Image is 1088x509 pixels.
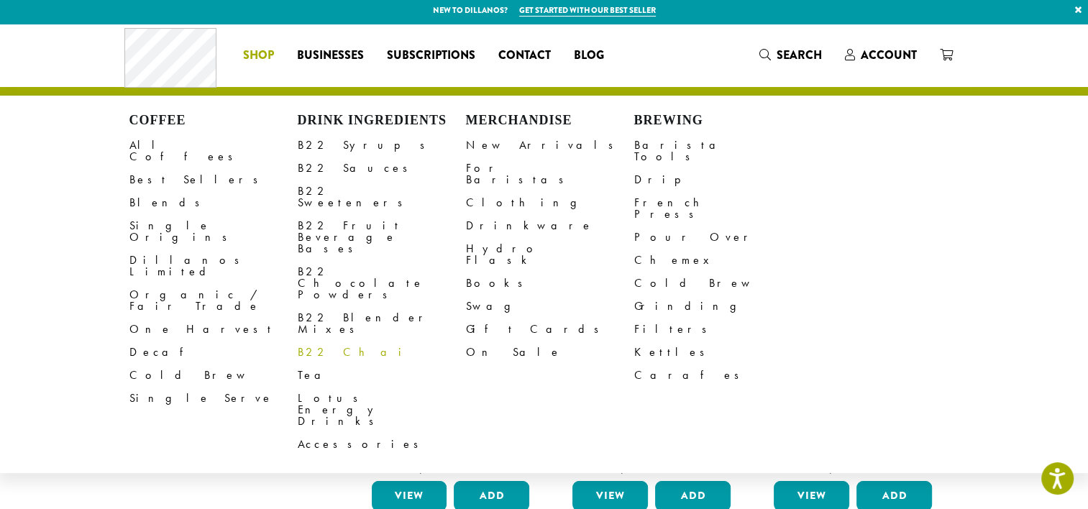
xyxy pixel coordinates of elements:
a: Lotus Energy Drinks [298,387,466,433]
a: Single Serve [129,387,298,410]
a: Barista 22 Premium Sauces (12 oz.) $9.50 [770,247,936,475]
a: Dillanos Limited [129,249,298,283]
span: Contact [498,47,551,65]
h4: Coffee [129,113,298,129]
a: B22 Sauces [298,157,466,180]
a: B22 Blender Mixes [298,306,466,341]
a: Organic / Fair Trade [129,283,298,318]
a: Barista 22 Sugar-Free Watermelon $9.75 [569,247,734,475]
a: Clothing [466,191,634,214]
a: For Baristas [466,157,634,191]
a: Best Sellers [129,168,298,191]
a: Search [748,43,833,67]
a: Single Origins [129,214,298,249]
span: Blog [574,47,604,65]
span: Account [861,47,917,63]
a: New Arrivals [466,134,634,157]
a: B22 Chocolate Powders [298,260,466,306]
a: Barista 22 Watermelon $9.75 [368,247,534,475]
a: Drinkware [466,214,634,237]
a: Chemex [634,249,803,272]
a: All Coffees [129,134,298,168]
a: Filters [634,318,803,341]
a: On Sale [466,341,634,364]
span: Subscriptions [387,47,475,65]
a: B22 Syrups [298,134,466,157]
a: Barista Tools [634,134,803,168]
a: Books [466,272,634,295]
a: Get started with our best seller [519,4,656,17]
a: Gift Cards [466,318,634,341]
a: Grinding [634,295,803,318]
h4: Merchandise [466,113,634,129]
span: Search [777,47,822,63]
a: Drip [634,168,803,191]
h4: Drink Ingredients [298,113,466,129]
a: French Press [634,191,803,226]
a: Blends [129,191,298,214]
a: Decaf [129,341,298,364]
a: Pour Over [634,226,803,249]
a: B22 Chai [298,341,466,364]
a: Carafes [634,364,803,387]
a: Shop [232,44,285,67]
a: Cold Brew [129,364,298,387]
span: Shop [243,47,274,65]
a: Cold Brew [634,272,803,295]
a: Tea [298,364,466,387]
a: B22 Fruit Beverage Bases [298,214,466,260]
a: Accessories [298,433,466,456]
a: Hydro Flask [466,237,634,272]
a: Swag [466,295,634,318]
h4: Brewing [634,113,803,129]
a: One Harvest [129,318,298,341]
a: Kettles [634,341,803,364]
span: Businesses [297,47,364,65]
a: B22 Sweeteners [298,180,466,214]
